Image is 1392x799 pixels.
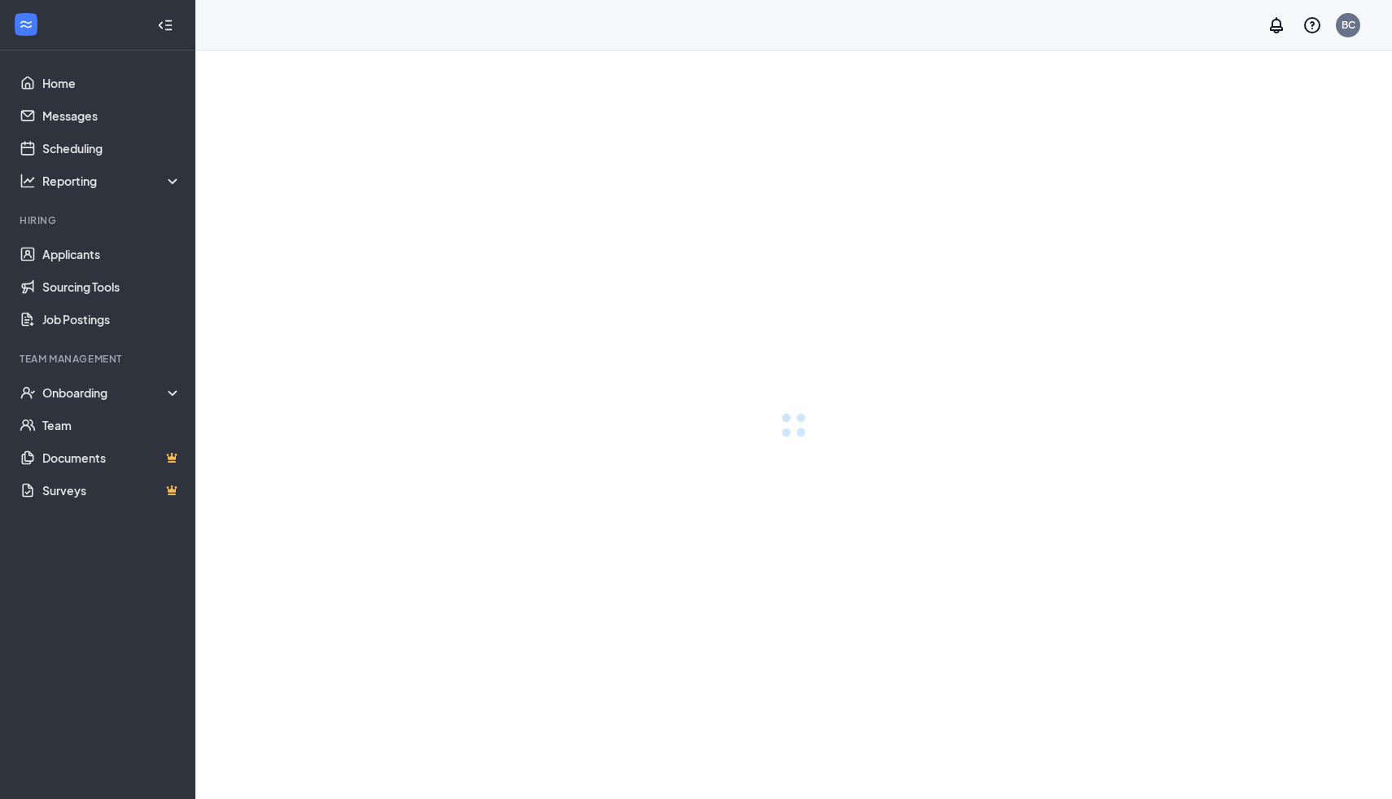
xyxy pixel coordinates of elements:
div: Reporting [42,173,182,189]
a: Scheduling [42,132,182,165]
div: Onboarding [42,384,182,401]
svg: Analysis [20,173,36,189]
svg: UserCheck [20,384,36,401]
a: Messages [42,99,182,132]
a: DocumentsCrown [42,441,182,474]
svg: Collapse [157,17,173,33]
div: Hiring [20,213,178,227]
a: Sourcing Tools [42,270,182,303]
svg: Notifications [1267,15,1286,35]
div: Team Management [20,352,178,366]
div: BC [1342,18,1355,32]
svg: WorkstreamLogo [18,16,34,33]
a: SurveysCrown [42,474,182,507]
a: Team [42,409,182,441]
a: Home [42,67,182,99]
svg: QuestionInfo [1302,15,1322,35]
a: Job Postings [42,303,182,336]
a: Applicants [42,238,182,270]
